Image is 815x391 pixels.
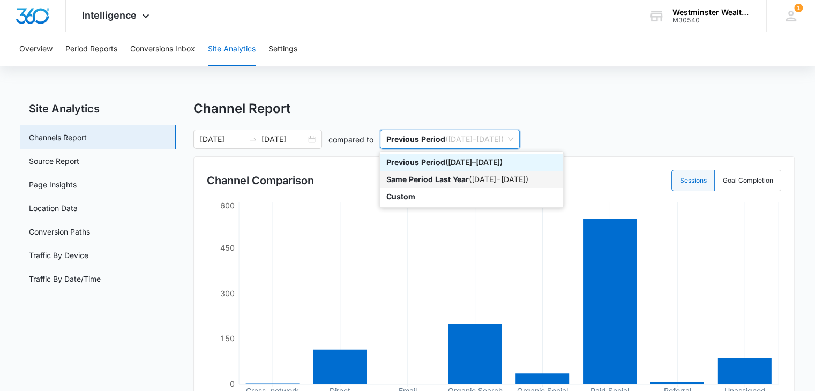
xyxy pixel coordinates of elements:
[19,32,53,66] button: Overview
[82,10,137,21] span: Intelligence
[220,334,235,343] tspan: 150
[328,134,373,145] p: compared to
[200,133,244,145] input: Start date
[672,17,751,24] div: account id
[29,132,87,143] a: Channels Report
[29,202,78,214] a: Location Data
[29,250,88,261] a: Traffic By Device
[386,156,557,168] div: ( [DATE] – [DATE] )
[715,170,781,191] label: Goal Completion
[386,130,513,148] span: ( [DATE] – [DATE] )
[268,32,297,66] button: Settings
[386,134,445,144] p: Previous Period
[386,175,469,184] p: Same Period Last Year
[207,172,314,189] h3: Channel Comparison
[29,155,79,167] a: Source Report
[249,135,257,144] span: to
[130,32,195,66] button: Conversions Inbox
[220,200,235,209] tspan: 600
[249,135,257,144] span: swap-right
[193,101,290,117] h1: Channel Report
[671,170,715,191] label: Sessions
[386,192,415,201] p: Custom
[29,273,101,284] a: Traffic By Date/Time
[220,288,235,297] tspan: 300
[29,179,77,190] a: Page Insights
[386,157,445,167] p: Previous Period
[261,133,306,145] input: End date
[794,4,803,12] span: 1
[208,32,256,66] button: Site Analytics
[672,8,751,17] div: account name
[29,226,90,237] a: Conversion Paths
[20,101,176,117] h2: Site Analytics
[794,4,803,12] div: notifications count
[65,32,117,66] button: Period Reports
[386,174,557,185] div: ( [DATE] - [DATE] )
[220,243,235,252] tspan: 450
[230,379,235,388] tspan: 0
